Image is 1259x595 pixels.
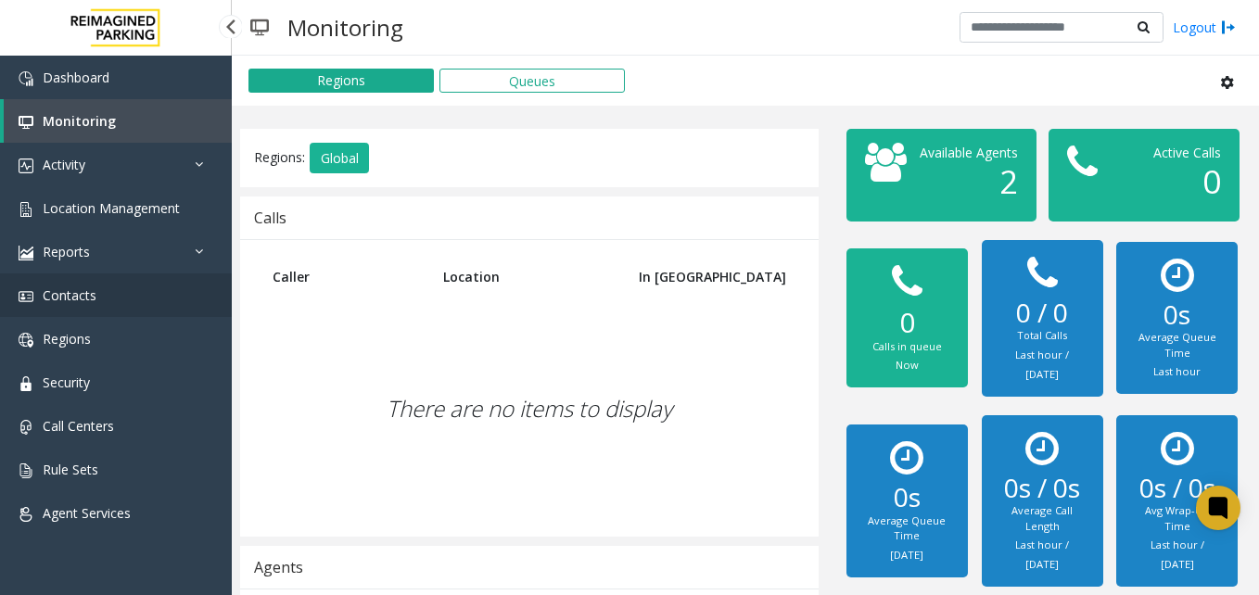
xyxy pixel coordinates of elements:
span: Rule Sets [43,461,98,478]
h2: 0 [865,306,949,339]
th: Location [429,254,619,299]
span: Available Agents [920,144,1018,161]
img: 'icon' [19,463,33,478]
th: In [GEOGRAPHIC_DATA] [619,254,800,299]
div: Agents [254,555,303,579]
h2: 0s [865,482,949,513]
small: Now [896,358,919,372]
small: Last hour / [DATE] [1151,538,1204,571]
span: Activity [43,156,85,173]
span: Security [43,373,90,391]
img: pageIcon [250,5,269,50]
span: 0 [1202,159,1221,203]
th: Caller [259,254,429,299]
small: Last hour / [DATE] [1015,538,1069,571]
h2: 0s / 0s [1000,473,1085,504]
span: Regions [43,330,91,348]
div: Calls [254,206,286,230]
span: Call Centers [43,417,114,435]
img: 'icon' [19,246,33,260]
small: Last hour / [DATE] [1015,348,1069,381]
button: Regions [248,69,434,93]
div: Average Call Length [1000,503,1085,534]
img: 'icon' [19,71,33,86]
a: Logout [1173,18,1236,37]
button: Queues [439,69,625,93]
span: Location Management [43,199,180,217]
img: 'icon' [19,376,33,391]
h2: 0s / 0s [1135,473,1219,504]
button: Global [310,143,369,174]
div: Avg Wrap-Up Time [1135,503,1219,534]
h3: Monitoring [278,5,413,50]
span: Regions: [254,147,305,165]
img: 'icon' [19,333,33,348]
span: Dashboard [43,69,109,86]
small: [DATE] [890,548,923,562]
span: Active Calls [1153,144,1221,161]
div: Average Queue Time [865,513,949,544]
span: 2 [999,159,1018,203]
img: 'icon' [19,507,33,522]
div: Calls in queue [865,339,949,355]
span: Agent Services [43,504,131,522]
div: Average Queue Time [1135,330,1219,361]
div: There are no items to display [259,299,800,518]
a: Monitoring [4,99,232,143]
div: Total Calls [1000,328,1085,344]
h2: 0s [1135,299,1219,331]
span: Contacts [43,286,96,304]
img: 'icon' [19,202,33,217]
h2: 0 / 0 [1000,297,1085,329]
small: Last hour [1153,364,1201,378]
img: 'icon' [19,158,33,173]
span: Reports [43,243,90,260]
img: logout [1221,18,1236,37]
img: 'icon' [19,115,33,130]
img: 'icon' [19,420,33,435]
img: 'icon' [19,289,33,304]
span: Monitoring [43,112,116,130]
